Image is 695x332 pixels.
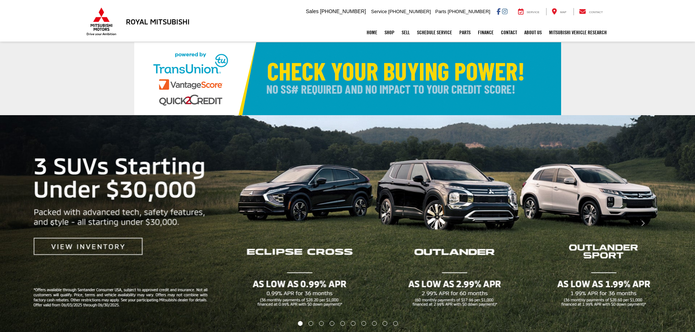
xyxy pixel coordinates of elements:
[521,23,545,42] a: About Us
[497,8,501,14] a: Facebook: Click to visit our Facebook page
[363,23,381,42] a: Home
[545,23,610,42] a: Mitsubishi Vehicle Research
[134,42,561,115] img: Check Your Buying Power
[393,321,398,326] li: Go to slide number 10.
[372,321,377,326] li: Go to slide number 8.
[560,11,566,14] span: Map
[502,8,507,14] a: Instagram: Click to visit our Instagram page
[589,11,603,14] span: Contact
[340,321,345,326] li: Go to slide number 5.
[546,8,572,15] a: Map
[527,11,540,14] span: Service
[497,23,521,42] a: Contact
[448,9,490,14] span: [PHONE_NUMBER]
[126,17,190,26] h3: Royal Mitsubishi
[413,23,456,42] a: Schedule Service: Opens in a new tab
[85,7,118,36] img: Mitsubishi
[591,130,695,317] button: Click to view next picture.
[330,321,335,326] li: Go to slide number 4.
[474,23,497,42] a: Finance
[319,321,324,326] li: Go to slide number 3.
[309,321,313,326] li: Go to slide number 2.
[306,8,318,14] span: Sales
[381,23,398,42] a: Shop
[388,9,431,14] span: [PHONE_NUMBER]
[320,8,366,14] span: [PHONE_NUMBER]
[361,321,366,326] li: Go to slide number 7.
[351,321,355,326] li: Go to slide number 6.
[456,23,474,42] a: Parts: Opens in a new tab
[298,321,302,326] li: Go to slide number 1.
[398,23,413,42] a: Sell
[513,8,545,15] a: Service
[574,8,609,15] a: Contact
[382,321,387,326] li: Go to slide number 9.
[435,9,446,14] span: Parts
[371,9,387,14] span: Service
